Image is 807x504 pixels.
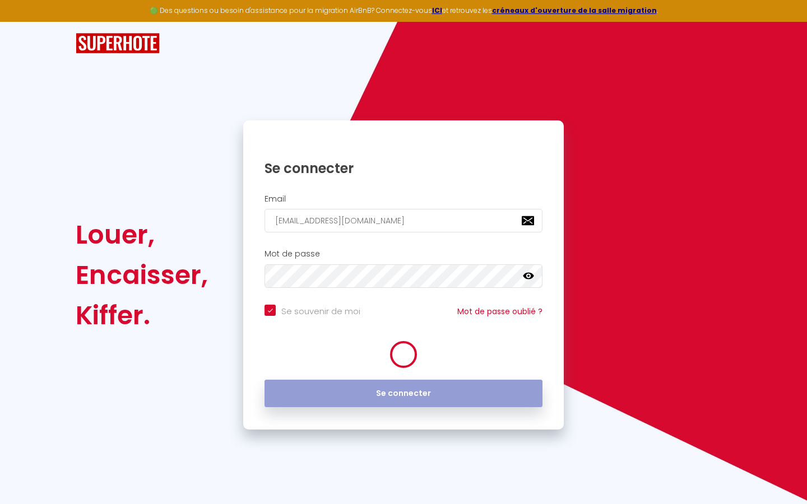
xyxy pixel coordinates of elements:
div: Kiffer. [76,295,208,335]
img: SuperHote logo [76,33,160,54]
h2: Email [265,194,542,204]
a: Mot de passe oublié ? [457,306,542,317]
a: ICI [432,6,442,15]
h2: Mot de passe [265,249,542,259]
div: Louer, [76,214,208,255]
h1: Se connecter [265,160,542,177]
div: Encaisser, [76,255,208,295]
a: créneaux d'ouverture de la salle migration [492,6,657,15]
button: Ouvrir le widget de chat LiveChat [9,4,43,38]
button: Se connecter [265,380,542,408]
input: Ton Email [265,209,542,232]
